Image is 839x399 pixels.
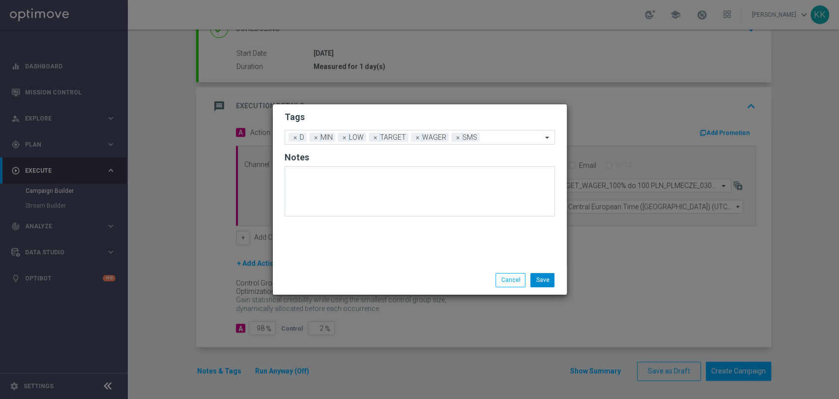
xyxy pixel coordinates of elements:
[413,133,422,142] span: ×
[285,152,555,163] h2: Notes
[460,133,480,142] span: SMS
[347,133,366,142] span: LOW
[420,133,449,142] span: WAGER
[340,133,349,142] span: ×
[495,273,525,287] button: Cancel
[285,111,555,123] h2: Tags
[371,133,380,142] span: ×
[297,133,307,142] span: D
[291,133,300,142] span: ×
[377,133,408,142] span: TARGET
[285,130,555,145] ng-select: D, LOW, MIN, SMS, TARGET and 1 more
[454,133,463,142] span: ×
[312,133,320,142] span: ×
[318,133,335,142] span: MIN
[530,273,554,287] button: Save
